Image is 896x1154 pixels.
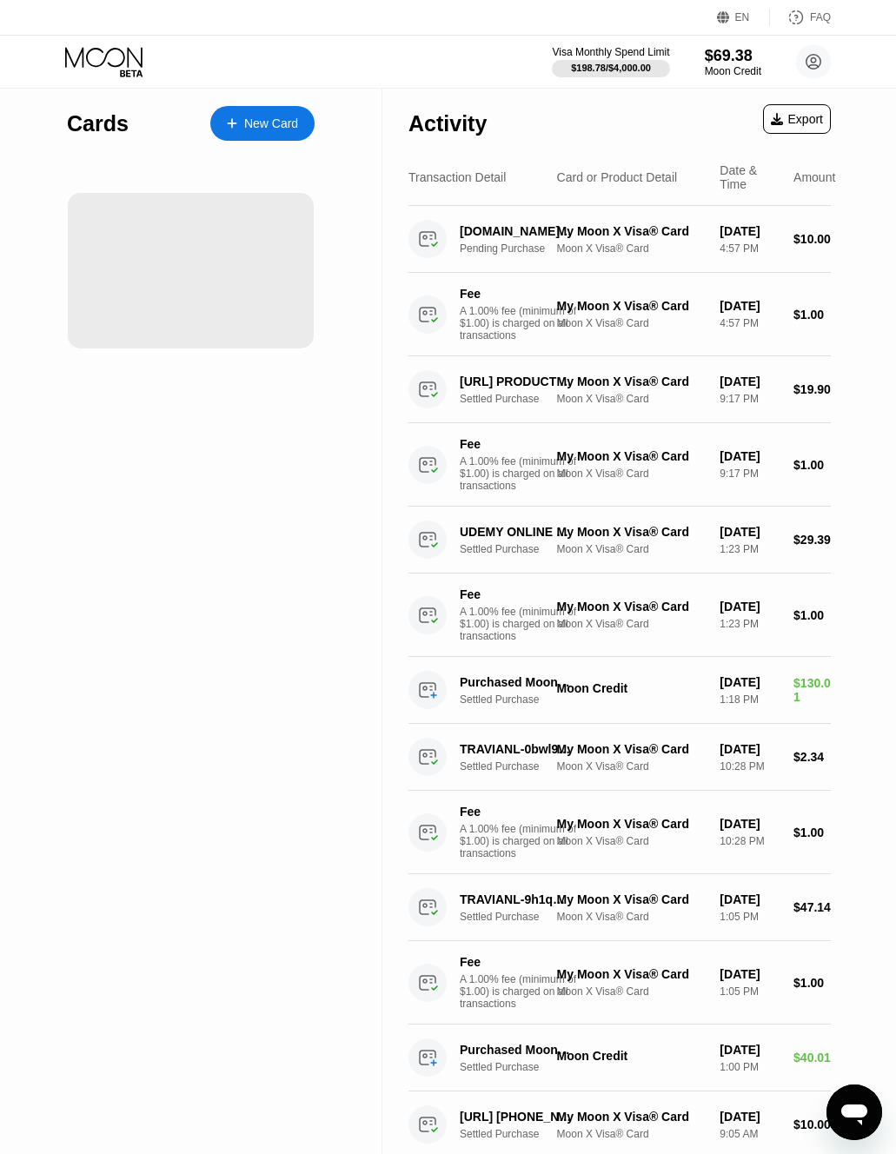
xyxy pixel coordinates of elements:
div: TRAVIANL-9h1qwsag Munich DE [460,892,572,906]
div: A 1.00% fee (minimum of $1.00) is charged on all transactions [460,606,590,642]
div: $19.90 [793,382,831,396]
div: Moon X Visa® Card [557,242,707,255]
div: [DATE] [720,299,780,313]
div: UDEMY ONLINE COURSES [PHONE_NUMBER] US [460,525,572,539]
div: Export [763,104,831,134]
div: My Moon X Visa® Card [557,967,707,981]
div: Moon X Visa® Card [557,393,707,405]
div: [DOMAIN_NAME] - GAME STORE [PHONE_NUMBER] USPending PurchaseMy Moon X Visa® CardMoon X Visa® Card... [408,206,831,273]
div: A 1.00% fee (minimum of $1.00) is charged on all transactions [460,455,590,492]
div: $47.14 [793,900,831,914]
div: A 1.00% fee (minimum of $1.00) is charged on all transactions [460,823,590,859]
div: 1:18 PM [720,693,780,706]
div: $1.00 [793,608,831,622]
div: Fee [460,955,581,969]
div: $29.39 [793,533,831,547]
div: Moon X Visa® Card [557,317,707,329]
div: Settled Purchase [460,911,581,923]
div: Moon X Visa® Card [557,985,707,998]
div: FAQ [810,11,831,23]
div: Transaction Detail [408,170,506,184]
div: $1.00 [793,458,831,472]
div: Purchased Moon Credit [460,1043,572,1057]
div: $40.01 [793,1051,831,1064]
div: $10.00 [793,1118,831,1131]
div: FeeA 1.00% fee (minimum of $1.00) is charged on all transactionsMy Moon X Visa® CardMoon X Visa® ... [408,423,831,507]
div: Visa Monthly Spend Limit [552,46,669,58]
div: Amount [793,170,835,184]
div: 9:05 AM [720,1128,780,1140]
div: A 1.00% fee (minimum of $1.00) is charged on all transactions [460,973,590,1010]
div: Moon X Visa® Card [557,835,707,847]
div: FeeA 1.00% fee (minimum of $1.00) is charged on all transactionsMy Moon X Visa® CardMoon X Visa® ... [408,574,831,657]
div: Pending Purchase [460,242,581,255]
div: FeeA 1.00% fee (minimum of $1.00) is charged on all transactionsMy Moon X Visa® CardMoon X Visa® ... [408,791,831,874]
div: Purchased Moon CreditSettled PurchaseMoon Credit[DATE]1:00 PM$40.01 [408,1025,831,1091]
div: Moon X Visa® Card [557,468,707,480]
div: Moon X Visa® Card [557,543,707,555]
div: Fee [460,805,581,819]
div: My Moon X Visa® Card [557,817,707,831]
div: Purchased Moon CreditSettled PurchaseMoon Credit[DATE]1:18 PM$130.01 [408,657,831,724]
div: Cards [67,111,129,136]
div: [DATE] [720,600,780,613]
div: Settled Purchase [460,393,581,405]
div: [DATE] [720,449,780,463]
div: My Moon X Visa® Card [557,299,707,313]
div: Moon X Visa® Card [557,1128,707,1140]
div: $69.38 [705,47,761,65]
div: 1:05 PM [720,911,780,923]
div: Settled Purchase [460,1061,581,1073]
div: My Moon X Visa® Card [557,375,707,388]
div: 10:28 PM [720,760,780,773]
div: [DATE] [720,224,780,238]
div: Fee [460,287,581,301]
div: [URL] PRODUCT 8618812615256HKSettled PurchaseMy Moon X Visa® CardMoon X Visa® Card[DATE]9:17 PM$1... [408,356,831,423]
div: [URL] [PHONE_NUMBER] US [460,1110,572,1124]
div: My Moon X Visa® Card [557,742,707,756]
div: $10.00 [793,232,831,246]
div: TRAVIANL-0bwl9412 [GEOGRAPHIC_DATA] DE [460,742,572,756]
div: Date & Time [720,163,780,191]
div: My Moon X Visa® Card [557,600,707,613]
div: Card or Product Detail [557,170,678,184]
div: $1.00 [793,826,831,839]
div: FAQ [770,9,831,26]
div: Settled Purchase [460,1128,581,1140]
div: [DATE] [720,375,780,388]
div: [DATE] [720,1110,780,1124]
div: 9:17 PM [720,468,780,480]
div: Settled Purchase [460,693,581,706]
div: Moon X Visa® Card [557,760,707,773]
div: Activity [408,111,487,136]
div: [DATE] [720,1043,780,1057]
div: 1:00 PM [720,1061,780,1073]
div: My Moon X Visa® Card [557,892,707,906]
div: Visa Monthly Spend Limit$198.78/$4,000.00 [552,46,669,77]
div: Fee [460,587,581,601]
div: Moon Credit [557,681,707,695]
div: A 1.00% fee (minimum of $1.00) is charged on all transactions [460,305,590,342]
div: New Card [244,116,298,131]
div: Settled Purchase [460,760,581,773]
div: TRAVIANL-9h1qwsag Munich DESettled PurchaseMy Moon X Visa® CardMoon X Visa® Card[DATE]1:05 PM$47.14 [408,874,831,941]
div: Moon X Visa® Card [557,911,707,923]
div: $198.78 / $4,000.00 [571,63,651,73]
div: [DATE] [720,525,780,539]
div: $1.00 [793,308,831,322]
div: TRAVIANL-0bwl9412 [GEOGRAPHIC_DATA] DESettled PurchaseMy Moon X Visa® CardMoon X Visa® Card[DATE]... [408,724,831,791]
div: 10:28 PM [720,835,780,847]
div: FeeA 1.00% fee (minimum of $1.00) is charged on all transactionsMy Moon X Visa® CardMoon X Visa® ... [408,273,831,356]
div: 1:23 PM [720,618,780,630]
div: Moon Credit [705,65,761,77]
div: $2.34 [793,750,831,764]
div: My Moon X Visa® Card [557,224,707,238]
div: $130.01 [793,676,831,704]
div: EN [717,9,770,26]
div: My Moon X Visa® Card [557,449,707,463]
div: Settled Purchase [460,543,581,555]
div: [DOMAIN_NAME] - GAME STORE [PHONE_NUMBER] US [460,224,572,238]
div: 4:57 PM [720,317,780,329]
div: 1:05 PM [720,985,780,998]
div: $1.00 [793,976,831,990]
